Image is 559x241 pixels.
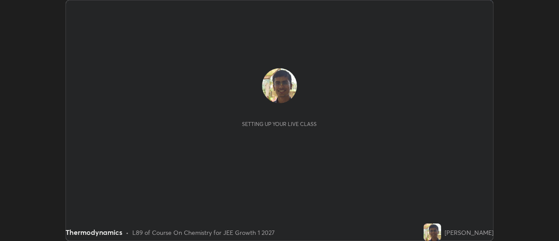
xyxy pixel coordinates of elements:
[66,227,122,238] div: Thermodynamics
[132,228,275,237] div: L89 of Course On Chemistry for JEE Growth 1 2027
[262,68,297,103] img: fba4d28887b045a8b942f0c1c28c138a.jpg
[242,121,317,127] div: Setting up your live class
[424,224,441,241] img: fba4d28887b045a8b942f0c1c28c138a.jpg
[445,228,493,237] div: [PERSON_NAME]
[126,228,129,237] div: •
